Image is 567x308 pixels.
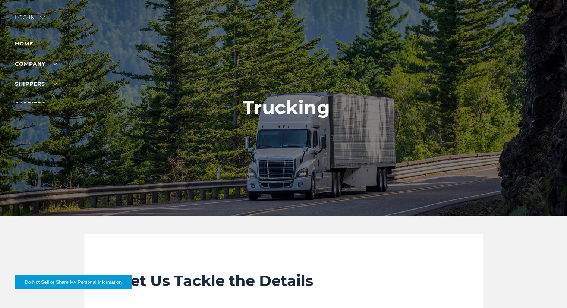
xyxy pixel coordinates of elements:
[122,271,446,290] h2: Let Us Tackle the Details
[40,16,45,19] img: arrow
[15,101,57,107] a: Carriers
[15,40,33,47] a: Home
[15,81,57,87] a: SHIPPERS
[15,60,57,67] a: Company
[243,97,330,119] h1: Trucking
[256,15,312,48] img: kbx logo
[15,15,45,26] div: Log in
[15,275,132,289] button: Do Not Sell or Share My Personal Information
